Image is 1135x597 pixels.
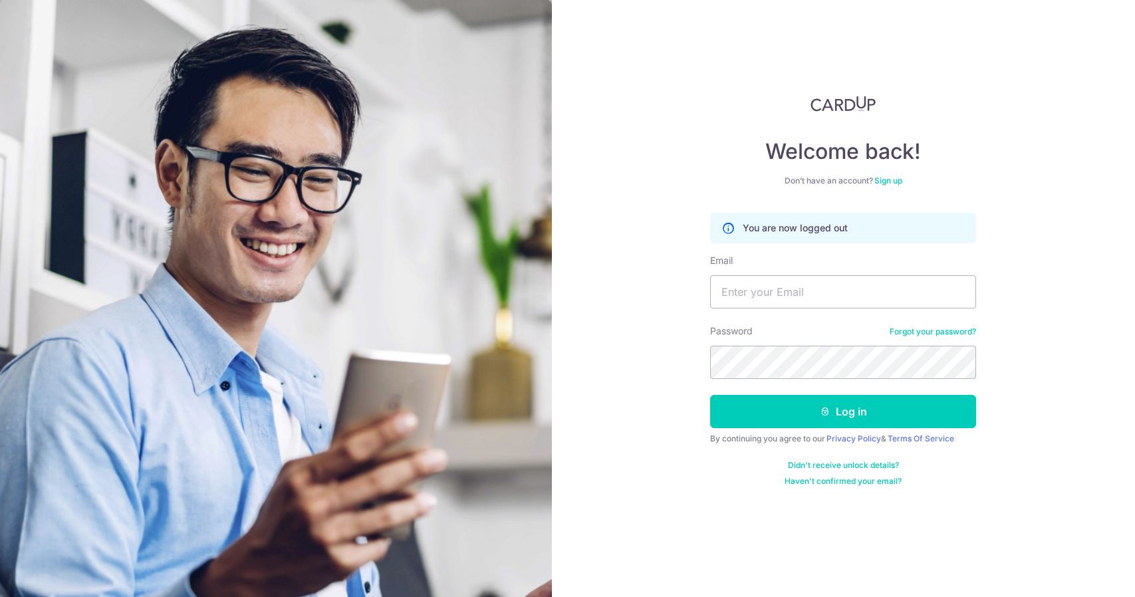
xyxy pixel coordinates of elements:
a: Haven't confirmed your email? [785,476,902,487]
a: Privacy Policy [826,433,881,443]
img: CardUp Logo [811,96,876,112]
a: Sign up [874,176,902,185]
label: Password [710,324,753,338]
a: Didn't receive unlock details? [788,460,899,471]
a: Terms Of Service [888,433,954,443]
button: Log in [710,395,976,428]
p: You are now logged out [743,221,848,235]
label: Email [710,254,733,267]
input: Enter your Email [710,275,976,308]
h4: Welcome back! [710,138,976,165]
div: By continuing you agree to our & [710,433,976,444]
a: Forgot your password? [890,326,976,337]
div: Don’t have an account? [710,176,976,186]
